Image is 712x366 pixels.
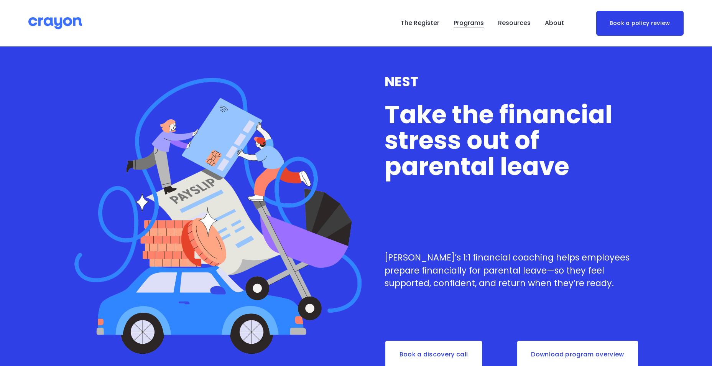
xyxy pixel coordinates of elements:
a: folder dropdown [498,17,531,30]
img: Crayon [28,16,82,30]
span: Programs [454,18,484,29]
a: Book a policy review [596,11,684,36]
a: The Register [401,17,439,30]
span: Resources [498,18,531,29]
span: About [545,18,564,29]
h3: NEST [385,74,644,89]
a: folder dropdown [454,17,484,30]
h1: Take the financial stress out of parental leave [385,102,644,180]
p: [PERSON_NAME]’s 1:1 financial coaching helps employees prepare financially for parental leave—so ... [385,251,644,290]
a: folder dropdown [545,17,564,30]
